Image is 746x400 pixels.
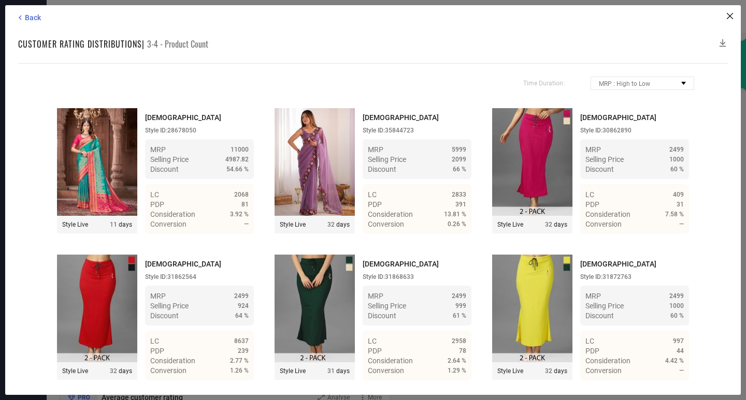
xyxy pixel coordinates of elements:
span: — [679,367,684,374]
span: MRP [150,145,166,154]
div: Style ID: 28678050 [145,127,254,134]
img: Style preview image [492,108,572,216]
span: days [327,221,350,228]
span: LC [150,337,159,345]
span: Discount [585,165,614,173]
img: Style preview image [275,255,355,362]
span: 13.81 % [444,211,466,218]
div: Style ID: 35844723 [363,127,471,134]
span: days [545,221,567,228]
span: 64 % [235,312,249,319]
span: 0.26 % [448,220,466,228]
span: days [110,367,132,375]
span: 7.58 % [665,211,684,218]
span: PDP [150,347,164,355]
span: Selling Price [368,155,406,164]
span: Time Duration: [523,80,565,87]
span: 60 % [670,312,684,319]
span: [DEMOGRAPHIC_DATA] [580,113,656,122]
span: 3.92 % [230,211,249,218]
span: Conversion [150,366,187,375]
span: 391 [455,201,466,208]
span: Style Live [497,221,523,228]
span: Discount [150,312,179,320]
div: Style ID: 31862564 [145,273,254,280]
img: Style preview image [57,108,137,216]
span: Back [25,13,41,22]
span: LC [368,190,377,199]
span: MRP [150,292,166,300]
h1: Customer rating distributions | [18,38,145,50]
span: days [327,367,350,375]
span: Selling Price [150,155,189,164]
span: [DEMOGRAPHIC_DATA] [145,260,221,268]
span: 11 [110,221,117,228]
span: 999 [455,302,466,309]
span: 31 [677,201,684,208]
span: Style Live [62,367,88,375]
span: Selling Price [585,302,624,310]
div: Style ID: 31872763 [580,273,689,280]
span: PDP [368,200,382,209]
span: 2833 [452,191,466,198]
span: 1000 [669,156,684,163]
span: 924 [238,302,249,309]
span: LC [368,337,377,345]
span: 2499 [452,292,466,300]
span: Selling Price [150,302,189,310]
span: MRP [368,292,383,300]
span: Conversion [585,366,622,375]
span: MRP [585,292,601,300]
span: 2499 [669,292,684,300]
span: 60 % [670,166,684,173]
span: [DEMOGRAPHIC_DATA] [145,113,221,122]
span: Discount [368,312,396,320]
span: 1000 [669,302,684,309]
span: 66 % [453,166,466,173]
span: 4987.82 [225,156,249,163]
span: PDP [150,200,164,209]
span: Consideration [585,357,630,365]
span: Discount [150,165,179,173]
span: 2499 [234,292,249,300]
span: Selling Price [585,155,624,164]
span: 4.42 % [665,357,684,364]
span: Consideration [150,357,195,365]
img: Style preview image [275,108,355,216]
span: Style Live [280,367,306,375]
span: 2.77 % [230,357,249,364]
span: — [244,220,249,228]
span: Consideration [368,357,413,365]
span: 3-4 - Product Count [147,38,208,50]
span: 2068 [234,191,249,198]
span: days [545,367,567,375]
span: — [679,220,684,228]
span: PDP [585,347,599,355]
span: 32 [327,221,335,228]
span: 1.29 % [448,367,466,374]
span: 2499 [669,146,684,153]
img: Style preview image [57,255,137,362]
span: 54.66 % [226,166,249,173]
span: Discount [368,165,396,173]
span: LC [150,190,159,199]
span: 61 % [453,312,466,319]
span: Style Live [497,367,523,375]
span: Conversion [150,220,187,228]
span: 1.26 % [230,367,249,374]
span: Consideration [585,210,630,218]
span: [DEMOGRAPHIC_DATA] [363,260,439,268]
span: 2958 [452,337,466,345]
span: days [110,221,132,228]
span: Conversion [368,366,404,375]
span: LC [585,337,594,345]
img: Style preview image [492,255,572,362]
span: MRP : High to Low [599,80,650,87]
div: Style ID: 31868633 [363,273,471,280]
span: PDP [585,200,599,209]
span: [DEMOGRAPHIC_DATA] [580,260,656,268]
span: Consideration [150,210,195,218]
span: MRP [368,145,383,154]
span: Selling Price [368,302,406,310]
span: 2.64 % [448,357,466,364]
